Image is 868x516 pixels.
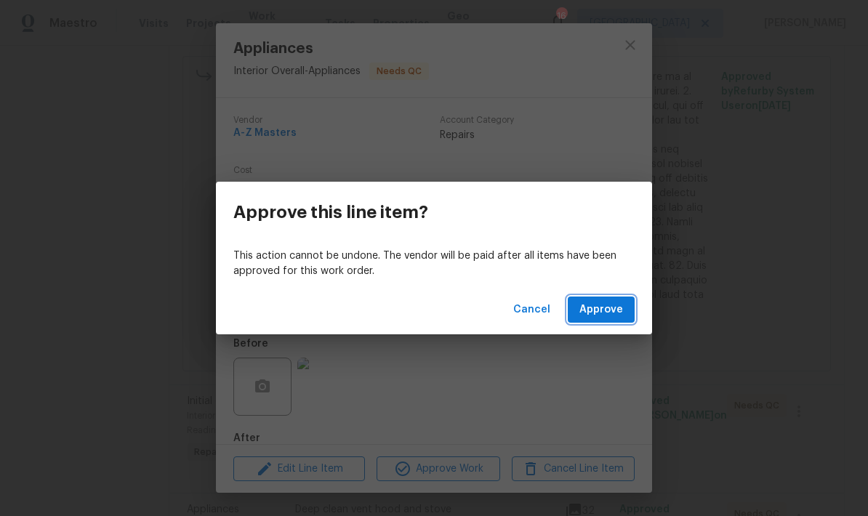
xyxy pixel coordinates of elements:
[568,297,635,323] button: Approve
[513,301,550,319] span: Cancel
[233,249,635,279] p: This action cannot be undone. The vendor will be paid after all items have been approved for this...
[579,301,623,319] span: Approve
[507,297,556,323] button: Cancel
[233,202,428,222] h3: Approve this line item?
